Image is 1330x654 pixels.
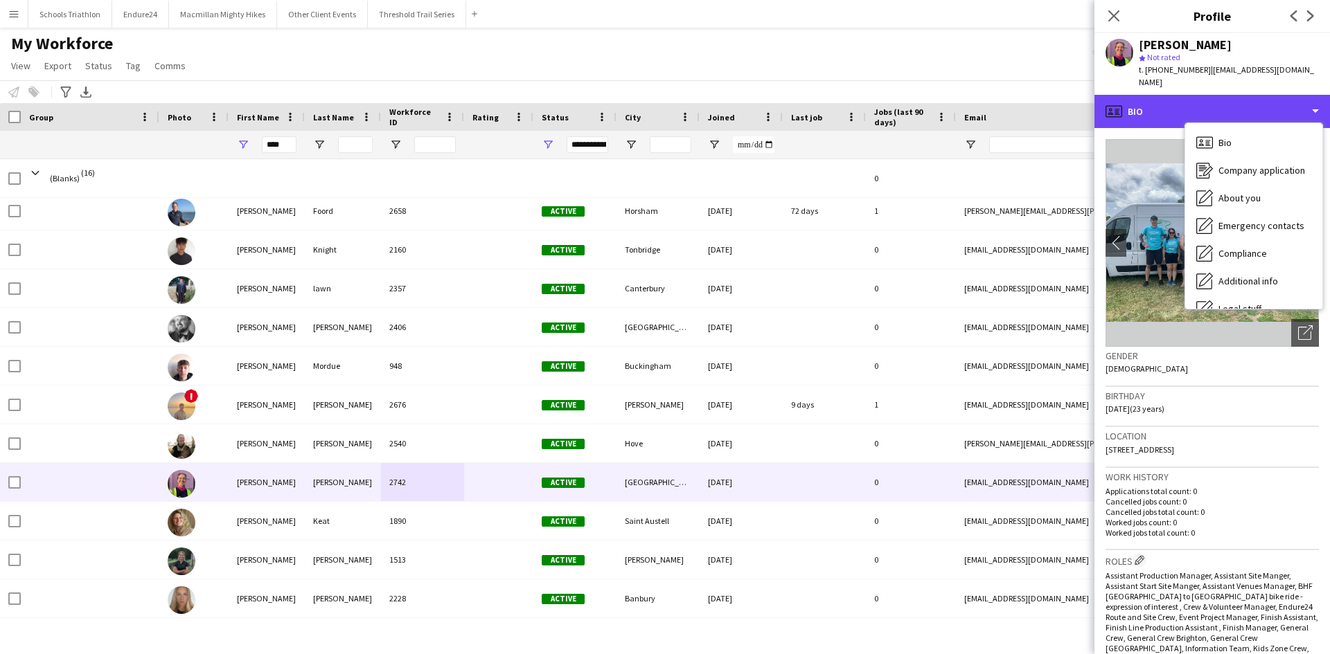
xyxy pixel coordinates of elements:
[700,541,783,579] div: [DATE]
[389,138,402,151] button: Open Filter Menu
[1291,319,1319,347] div: Open photos pop-in
[866,230,956,269] div: 0
[542,323,585,333] span: Active
[28,1,112,28] button: Schools Triathlon
[1094,95,1330,128] div: Bio
[305,463,381,501] div: [PERSON_NAME]
[1218,275,1278,287] span: Additional info
[381,502,464,540] div: 1890
[305,502,381,540] div: Keat
[381,385,464,424] div: 2676
[1106,517,1319,527] p: Worked jobs count: 0
[381,192,464,230] div: 2658
[472,112,499,122] span: Rating
[50,159,80,198] span: (Blanks)
[305,347,381,385] div: Mordue
[1106,496,1319,507] p: Cancelled jobs count: 0
[650,136,691,153] input: City Filter Input
[44,60,71,72] span: Export
[121,57,146,75] a: Tag
[1094,7,1330,25] h3: Profile
[964,112,986,122] span: Email
[6,57,36,75] a: View
[168,509,195,536] img: Olivia Keat
[866,269,956,307] div: 0
[956,502,1233,540] div: [EMAIL_ADDRESS][DOMAIN_NAME]
[1185,129,1322,156] div: Bio
[617,347,700,385] div: Buckingham
[617,541,700,579] div: [PERSON_NAME]
[700,579,783,617] div: [DATE]
[1185,239,1322,267] div: Compliance
[700,385,783,424] div: [DATE]
[956,347,1233,385] div: [EMAIL_ADDRESS][DOMAIN_NAME]
[956,230,1233,269] div: [EMAIL_ADDRESS][DOMAIN_NAME]
[11,60,30,72] span: View
[229,347,305,385] div: [PERSON_NAME]
[168,237,195,265] img: Oliver Knight
[700,502,783,540] div: [DATE]
[1106,363,1188,374] span: [DEMOGRAPHIC_DATA]
[708,112,735,122] span: Joined
[1106,444,1174,455] span: [STREET_ADDRESS]
[866,385,956,424] div: 1
[625,112,641,122] span: City
[78,84,94,100] app-action-btn: Export XLSX
[708,138,720,151] button: Open Filter Menu
[617,385,700,424] div: [PERSON_NAME]
[305,230,381,269] div: Knight
[866,502,956,540] div: 0
[414,136,456,153] input: Workforce ID Filter Input
[617,463,700,501] div: [GEOGRAPHIC_DATA]
[305,269,381,307] div: lawn
[305,192,381,230] div: Foord
[80,57,118,75] a: Status
[542,516,585,527] span: Active
[700,269,783,307] div: [DATE]
[1218,164,1305,176] span: Company application
[617,230,700,269] div: Tonbridge
[866,192,956,230] div: 1
[956,424,1233,462] div: [PERSON_NAME][EMAIL_ADDRESS][PERSON_NAME][DOMAIN_NAME]
[542,206,585,217] span: Active
[313,138,326,151] button: Open Filter Menu
[625,138,637,151] button: Open Filter Menu
[237,138,249,151] button: Open Filter Menu
[956,463,1233,501] div: [EMAIL_ADDRESS][DOMAIN_NAME]
[542,594,585,604] span: Active
[184,389,198,403] span: !
[956,385,1233,424] div: [EMAIL_ADDRESS][DOMAIN_NAME]
[368,1,466,28] button: Threshold Trail Series
[168,354,195,381] img: Oliver Mordue
[542,400,585,410] span: Active
[237,112,279,122] span: First Name
[542,555,585,565] span: Active
[1106,403,1164,414] span: [DATE] (23 years)
[1218,192,1261,204] span: About you
[381,424,464,462] div: 2540
[964,138,977,151] button: Open Filter Menu
[168,276,195,304] img: oliver lawn
[1218,302,1261,315] span: Legal stuff
[866,347,956,385] div: 0
[617,579,700,617] div: Banbury
[305,579,381,617] div: [PERSON_NAME]
[700,230,783,269] div: [DATE]
[617,502,700,540] div: Saint Austell
[1106,349,1319,362] h3: Gender
[733,136,774,153] input: Joined Filter Input
[381,541,464,579] div: 1513
[866,308,956,346] div: 0
[1106,390,1319,402] h3: Birthday
[277,1,368,28] button: Other Client Events
[381,230,464,269] div: 2160
[229,192,305,230] div: [PERSON_NAME]
[154,60,186,72] span: Comms
[229,308,305,346] div: [PERSON_NAME]
[381,579,464,617] div: 2228
[389,107,439,127] span: Workforce ID
[229,269,305,307] div: [PERSON_NAME]
[617,192,700,230] div: Horsham
[1106,471,1319,483] h3: Work history
[1218,219,1304,232] span: Emergency contacts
